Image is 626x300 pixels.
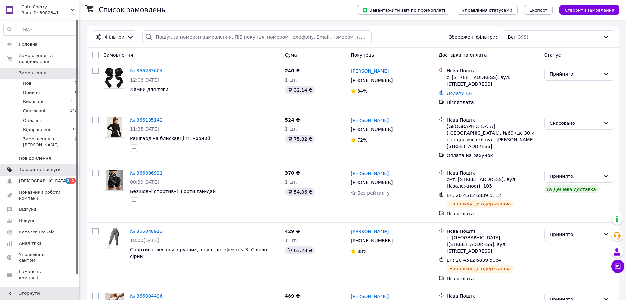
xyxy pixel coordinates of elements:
[19,41,37,47] span: Головна
[285,52,297,58] span: Cума
[565,8,614,13] span: Створити замовлення
[357,5,450,15] button: Завантажити звіт по пром-оплаті
[357,190,390,196] span: Без рейтингу
[447,193,501,198] span: ЕН: 20 4512 6839 5112
[524,5,553,15] button: Експорт
[544,185,599,193] div: Дешева доставка
[559,5,619,15] button: Створити замовлення
[99,6,165,14] h1: Список замовлень
[21,4,71,10] span: Cute Cherry
[19,218,37,224] span: Покупці
[70,99,77,105] span: 230
[23,118,44,123] span: Оплачені
[285,246,315,254] div: 63.28 ₴
[19,206,36,212] span: Відгуки
[104,68,125,89] a: Фото товару
[19,155,51,161] span: Повідомлення
[23,136,75,148] span: Замовлення з [PERSON_NAME]
[130,68,163,73] a: № 366283604
[285,77,298,83] span: 1 шт.
[19,229,55,235] span: Каталог ProSale
[550,231,601,238] div: Прийнято
[544,52,561,58] span: Статус
[19,240,42,246] span: Аналітика
[19,252,61,263] span: Управління сайтом
[447,258,501,263] span: ЕН: 20 4512 6839 5064
[23,127,52,133] span: Відправлено
[447,265,514,273] div: На шляху до одержувача
[75,90,77,95] span: 4
[4,23,77,35] input: Пошук
[130,77,159,83] span: 12:06[DATE]
[351,170,389,177] a: [PERSON_NAME]
[550,70,601,78] div: Прийнято
[21,10,79,16] div: Ваш ID: 3982341
[285,229,300,234] span: 429 ₴
[447,117,539,123] div: Нова Пошта
[130,189,216,194] span: Безшовні спортивні шорти тай-дай
[285,238,298,243] span: 1 шт.
[23,99,43,105] span: Виконані
[447,275,539,282] div: Післяплата
[357,137,367,143] span: 72%
[447,293,539,299] div: Нова Пошта
[75,136,77,148] span: 0
[107,117,122,137] img: Фото товару
[130,247,268,259] a: Спортивні легінси в рубчик, з пуш-ап ефектом S, Світло-сірий
[285,179,298,185] span: 1 шт.
[104,117,125,138] a: Фото товару
[351,117,389,123] a: [PERSON_NAME]
[75,118,77,123] span: 0
[19,178,68,184] span: [DEMOGRAPHIC_DATA]
[285,188,315,196] div: 54.06 ₴
[447,228,539,234] div: Нова Пошта
[349,76,394,85] div: [PHONE_NUMBER]
[285,86,315,94] div: 32.14 ₴
[105,34,124,40] span: Фільтри
[516,34,529,40] span: (398)
[351,228,389,235] a: [PERSON_NAME]
[130,179,159,185] span: 00:39[DATE]
[70,178,76,184] span: 2
[550,173,601,180] div: Прийнято
[130,229,163,234] a: № 366048913
[285,135,315,143] div: 75.82 ₴
[439,52,487,58] span: Доставка та оплата
[447,152,539,159] div: Оплата на рахунок
[285,293,300,299] span: 489 ₴
[553,7,619,12] a: Створити замовлення
[104,228,125,249] a: Фото товару
[447,74,539,87] div: с. [STREET_ADDRESS]: вул. [STREET_ADDRESS]
[357,88,367,94] span: 84%
[349,236,394,245] div: [PHONE_NUMBER]
[19,167,61,173] span: Товари та послуги
[130,293,163,299] a: № 366004496
[142,30,371,43] input: Пошук за номером замовлення, ПІБ покупця, номером телефону, Email, номером накладної
[349,125,394,134] div: [PHONE_NUMBER]
[130,117,163,123] a: № 366135142
[447,234,539,254] div: с. [GEOGRAPHIC_DATA] ([STREET_ADDRESS]: вул. [STREET_ADDRESS]
[75,80,77,86] span: 0
[285,117,300,123] span: 524 ₴
[19,70,46,76] span: Замовлення
[285,68,300,73] span: 240 ₴
[462,8,512,13] span: Управління статусами
[611,260,624,273] button: Чат з покупцем
[447,176,539,189] div: смт. [STREET_ADDRESS]: вул. Незалежності, 105
[457,5,518,15] button: Управління статусами
[285,170,300,176] span: 370 ₴
[447,210,539,217] div: Післяплата
[107,228,121,249] img: Фото товару
[130,87,168,92] a: Лямки для тяги
[19,286,36,292] span: Маркет
[130,238,159,243] span: 18:00[DATE]
[508,34,515,40] span: Всі
[72,127,77,133] span: 16
[447,99,539,106] div: Післяплата
[19,189,61,201] span: Показники роботи компанії
[130,126,159,132] span: 11:35[DATE]
[65,178,71,184] span: 2
[70,108,77,114] span: 148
